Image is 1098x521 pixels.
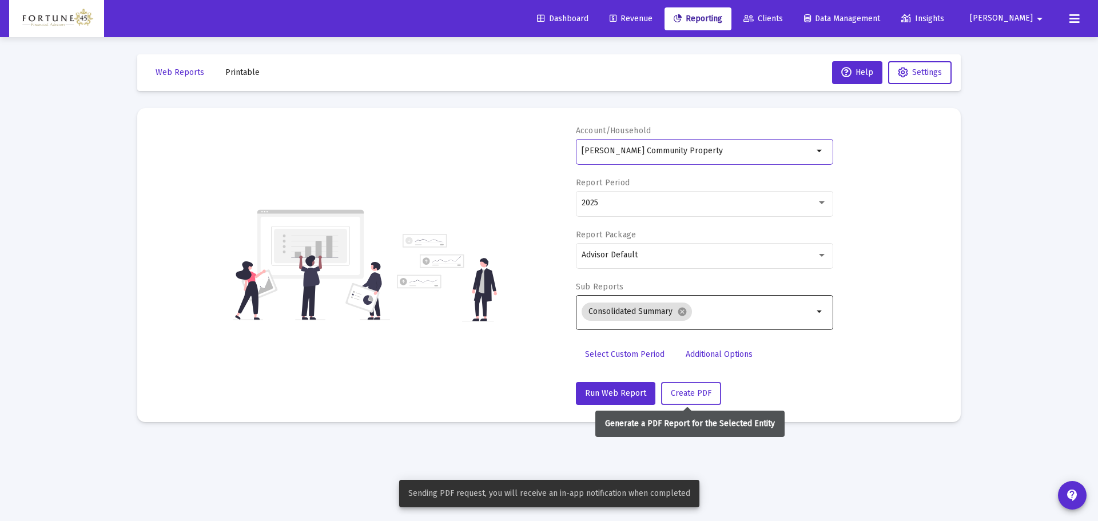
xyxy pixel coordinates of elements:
[661,382,721,405] button: Create PDF
[585,388,646,398] span: Run Web Report
[813,144,827,158] mat-icon: arrow_drop_down
[576,230,636,240] label: Report Package
[528,7,598,30] a: Dashboard
[576,382,655,405] button: Run Web Report
[18,7,96,30] img: Dashboard
[582,303,692,321] mat-chip: Consolidated Summary
[233,208,390,321] img: reporting
[832,61,882,84] button: Help
[1065,488,1079,502] mat-icon: contact_support
[600,7,662,30] a: Revenue
[956,7,1060,30] button: [PERSON_NAME]
[408,488,690,499] span: Sending PDF request, you will receive an in-app notification when completed
[156,67,204,77] span: Web Reports
[686,349,753,359] span: Additional Options
[537,14,588,23] span: Dashboard
[1033,7,1047,30] mat-icon: arrow_drop_down
[665,7,731,30] a: Reporting
[216,61,269,84] button: Printable
[576,126,651,136] label: Account/Household
[582,250,638,260] span: Advisor Default
[610,14,653,23] span: Revenue
[912,67,942,77] span: Settings
[582,300,813,323] mat-chip-list: Selection
[804,14,880,23] span: Data Management
[582,146,813,156] input: Search or select an account or household
[795,7,889,30] a: Data Management
[677,307,687,317] mat-icon: cancel
[576,282,624,292] label: Sub Reports
[585,349,665,359] span: Select Custom Period
[892,7,953,30] a: Insights
[813,305,827,319] mat-icon: arrow_drop_down
[674,14,722,23] span: Reporting
[146,61,213,84] button: Web Reports
[582,198,598,208] span: 2025
[888,61,952,84] button: Settings
[743,14,783,23] span: Clients
[671,388,711,398] span: Create PDF
[397,234,497,321] img: reporting-alt
[576,178,630,188] label: Report Period
[841,67,873,77] span: Help
[970,14,1033,23] span: [PERSON_NAME]
[225,67,260,77] span: Printable
[734,7,792,30] a: Clients
[901,14,944,23] span: Insights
